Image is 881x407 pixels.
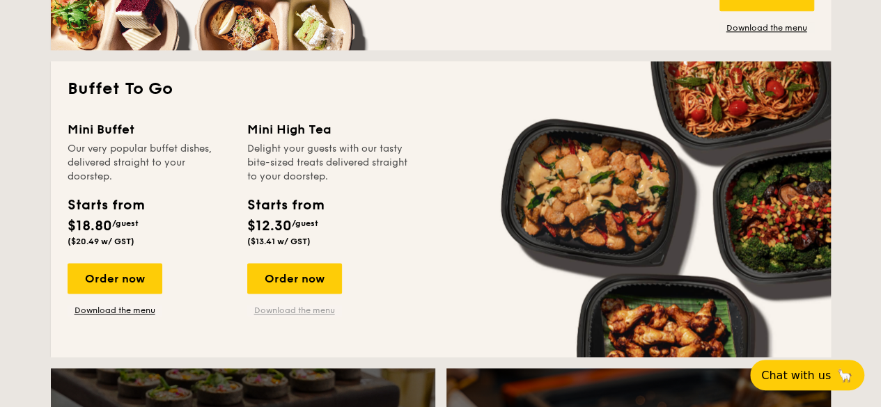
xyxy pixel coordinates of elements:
span: ($20.49 w/ GST) [68,237,134,246]
button: Chat with us🦙 [750,360,864,390]
div: Mini Buffet [68,120,231,139]
span: $18.80 [68,218,112,234]
a: Download the menu [719,22,814,33]
span: ($13.41 w/ GST) [247,237,311,246]
div: Order now [247,263,342,294]
span: Chat with us [761,369,831,382]
div: Delight your guests with our tasty bite-sized treats delivered straight to your doorstep. [247,142,410,184]
span: /guest [112,218,139,228]
div: Our very popular buffet dishes, delivered straight to your doorstep. [68,142,231,184]
span: $12.30 [247,218,292,234]
span: 🦙 [836,367,853,383]
div: Order now [68,263,162,294]
div: Mini High Tea [247,120,410,139]
div: Starts from [68,195,143,216]
a: Download the menu [247,305,342,316]
div: Starts from [247,195,323,216]
a: Download the menu [68,305,162,316]
span: /guest [292,218,318,228]
h2: Buffet To Go [68,78,814,100]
